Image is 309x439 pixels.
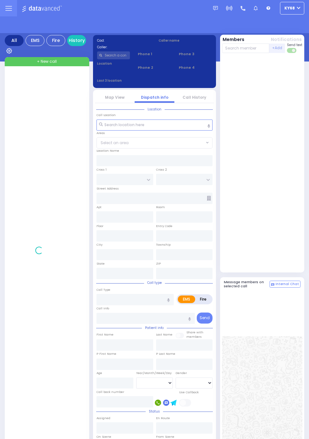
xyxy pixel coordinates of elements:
[156,167,167,172] label: Cross 2
[222,44,270,53] input: Search member
[179,65,212,70] span: Phone 4
[186,335,202,339] span: members
[96,435,111,439] label: On Scene
[271,283,274,286] img: comment-alt.png
[96,186,119,191] label: Street Address
[22,4,64,12] img: Logo
[223,36,244,43] button: Members
[197,313,213,324] button: Send
[224,280,270,288] h5: Message members on selected call
[96,120,213,131] input: Search location here
[96,131,105,135] label: Areas
[179,390,199,395] label: Use Callback
[156,224,172,228] label: Entry Code
[96,332,114,337] label: First Name
[97,51,130,59] input: Search a contact
[156,243,171,247] label: Township
[138,51,171,57] span: Phone 1
[179,51,212,57] span: Phone 3
[46,35,65,46] div: Fire
[270,281,300,288] button: Internal Chat
[186,330,203,334] small: Share with
[96,149,119,153] label: Location Name
[144,280,165,285] span: Call type
[97,78,155,83] label: Last 3 location
[96,288,110,292] label: Call Type
[105,95,125,100] a: Map View
[276,282,299,286] span: Internal Chat
[144,107,165,112] span: Location
[97,38,151,43] label: Cad:
[101,140,129,146] span: Select an area
[284,5,295,11] span: ky68
[156,261,161,266] label: ZIP
[96,371,102,375] label: Age
[136,371,173,375] div: Year/Month/Week/Day
[156,205,165,209] label: Room
[146,409,163,414] span: Status
[96,352,116,356] label: P First Name
[96,113,116,117] label: Call Location
[5,35,24,46] div: All
[178,296,195,303] label: EMS
[37,59,57,64] span: + New call
[96,261,105,266] label: State
[176,371,187,375] label: Gender
[156,332,172,337] label: Last Name
[97,61,130,66] label: Location
[96,167,107,172] label: Cross 1
[287,47,297,54] label: Turn off text
[271,36,302,43] button: Notifications
[156,352,175,356] label: P Last Name
[207,196,211,201] span: Other building occupants
[96,243,102,247] label: City
[183,95,206,100] a: Call History
[138,65,171,70] span: Phone 2
[156,435,174,439] label: From Scene
[67,35,86,46] a: History
[213,6,218,11] img: message.svg
[142,325,167,330] span: Patient info
[97,45,151,50] label: Caller:
[96,416,110,420] label: Assigned
[195,296,212,303] label: Fire
[26,35,44,46] div: EMS
[96,306,109,311] label: Call Info
[156,416,170,420] label: En Route
[280,2,304,15] button: ky68
[96,205,102,209] label: Apt
[96,390,124,394] label: Call back number
[287,43,302,47] span: Send text
[141,95,168,100] a: Dispatch info
[96,224,103,228] label: Floor
[159,38,212,43] label: Caller name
